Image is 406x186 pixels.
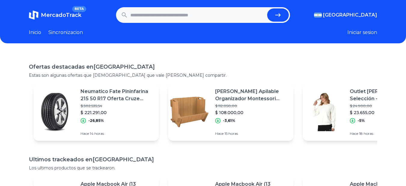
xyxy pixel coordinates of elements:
p: [PERSON_NAME] Apilable Organizador Montessori Cajón [PERSON_NAME] [215,88,288,102]
img: Featured image [168,91,210,133]
p: Estas son algunas ofertas que [DEMOGRAPHIC_DATA] que vale [PERSON_NAME] compartir. [29,72,377,78]
p: $ 112.050,00 [215,104,288,108]
img: Featured image [34,91,76,133]
span: [GEOGRAPHIC_DATA] [323,11,377,19]
a: Featured image[PERSON_NAME] Apilable Organizador Montessori Cajón [PERSON_NAME]$ 112.050,00$ 108.... [168,83,293,141]
p: Los ultimos productos que se trackearon. [29,165,377,171]
a: Featured imageNeumatico Fate Pininfarina 215 50 R17 Oferta Cruze Cavallino$ 302.535,54$ 221.291,0... [34,83,159,141]
p: $ 221.291,00 [81,110,154,116]
img: Argentina [314,13,322,17]
button: [GEOGRAPHIC_DATA] [314,11,377,19]
h1: Ultimos trackeados en [GEOGRAPHIC_DATA] [29,155,377,164]
p: -5% [358,118,365,123]
a: Sincronizacion [48,29,83,36]
img: Featured image [303,91,345,133]
p: Neumatico Fate Pininfarina 215 50 R17 Oferta Cruze Cavallino [81,88,154,102]
span: MercadoTrack [41,12,81,18]
p: -3,61% [223,118,235,123]
p: -26,85% [88,118,104,123]
img: MercadoTrack [29,10,38,20]
p: $ 108.000,00 [215,110,288,116]
p: Hace 14 horas [81,131,154,136]
p: $ 302.535,54 [81,104,154,108]
h1: Ofertas destacadas en [GEOGRAPHIC_DATA] [29,63,377,71]
a: Inicio [29,29,41,36]
button: Iniciar sesion [347,29,377,36]
a: MercadoTrackBETA [29,10,81,20]
p: Hace 15 horas [215,131,288,136]
span: BETA [72,6,86,12]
